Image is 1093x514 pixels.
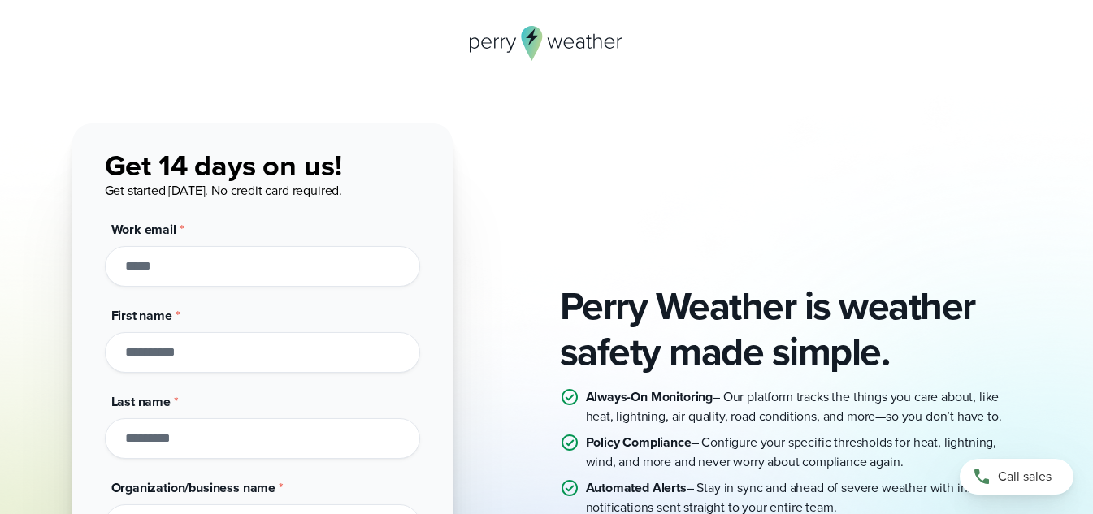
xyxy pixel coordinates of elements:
strong: Policy Compliance [586,433,692,451]
span: Call sales [998,467,1052,486]
span: Last name [111,392,171,411]
p: – Our platform tracks the things you care about, like heat, lightning, air quality, road conditio... [586,387,1021,426]
p: – Configure your specific thresholds for heat, lightning, wind, and more and never worry about co... [586,433,1021,472]
span: First name [111,306,172,325]
strong: Always-On Monitoring [586,387,713,406]
span: Work email [111,220,176,239]
span: Organization/business name [111,478,276,497]
a: Call sales [960,459,1073,495]
h2: Perry Weather is weather safety made simple. [560,283,1021,374]
span: Get started [DATE]. No credit card required. [105,181,343,200]
strong: Automated Alerts [586,478,687,497]
span: Get 14 days on us! [105,144,342,187]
